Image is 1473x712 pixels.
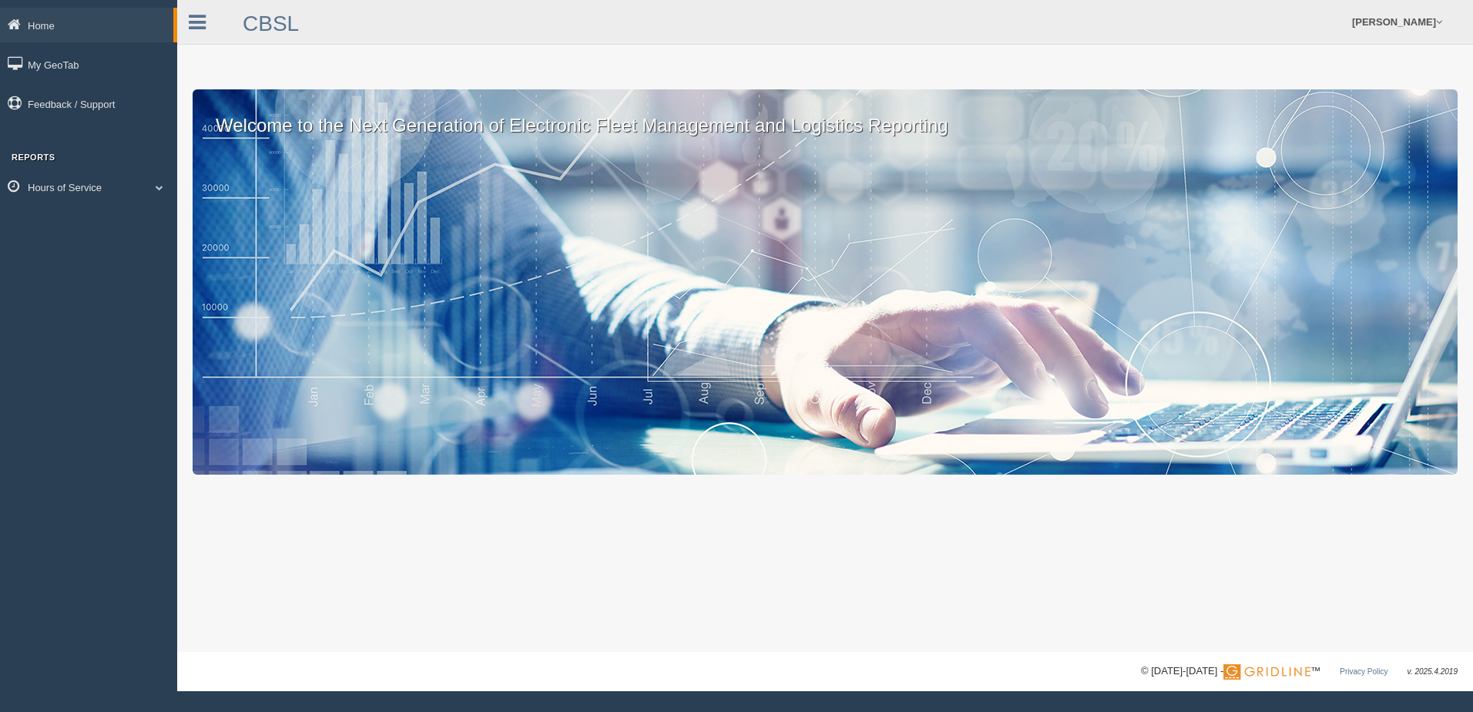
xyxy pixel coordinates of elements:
[1141,663,1458,680] div: © [DATE]-[DATE] - ™
[243,12,299,35] a: CBSL
[1340,667,1387,676] a: Privacy Policy
[193,89,1458,139] p: Welcome to the Next Generation of Electronic Fleet Management and Logistics Reporting
[1408,667,1458,676] span: v. 2025.4.2019
[1223,664,1310,680] img: Gridline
